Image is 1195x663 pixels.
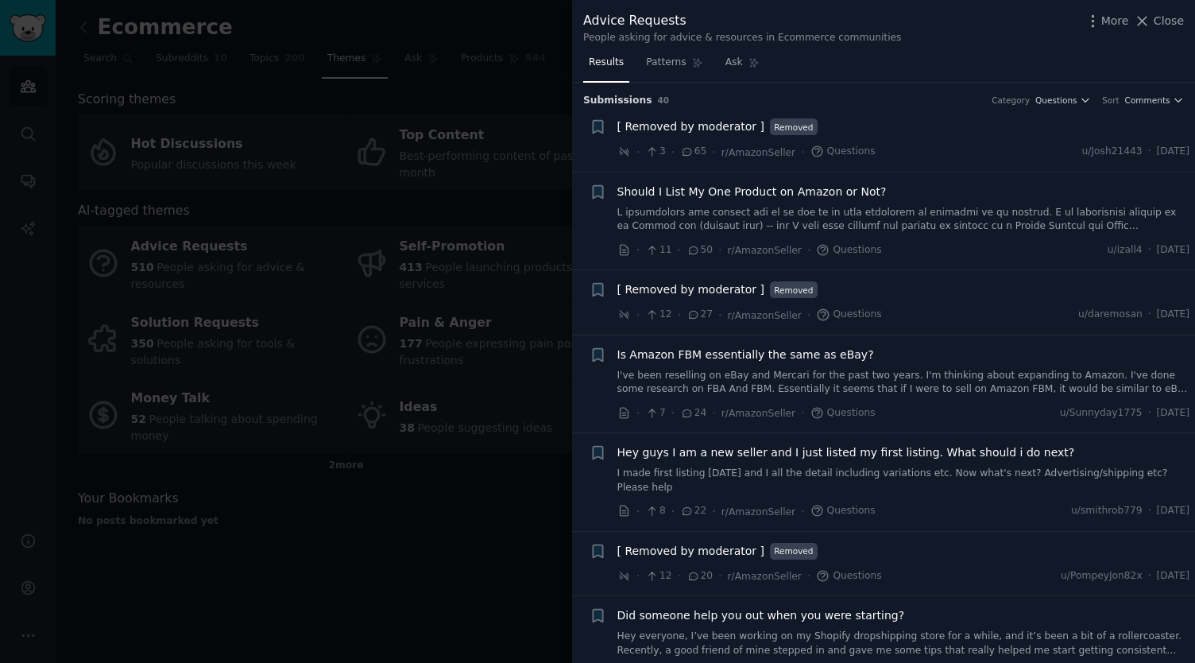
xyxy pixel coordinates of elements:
span: Questions [810,145,876,159]
button: Comments [1125,95,1184,106]
span: · [636,405,640,421]
button: More [1085,13,1129,29]
div: Advice Requests [583,11,901,31]
span: Questions [810,504,876,518]
span: u/izall4 [1108,243,1143,258]
span: More [1101,13,1129,29]
span: · [718,568,721,584]
span: · [636,568,640,584]
span: [DATE] [1157,308,1189,322]
span: u/daremosan [1078,308,1143,322]
span: r/AmazonSeller [728,310,802,321]
a: Did someone help you out when you were starting? [617,607,905,624]
span: · [807,242,810,258]
span: 7 [645,406,665,421]
span: r/AmazonSeller [728,571,802,582]
button: Close [1134,13,1184,29]
span: 27 [686,308,713,322]
span: 24 [680,406,706,421]
span: 50 [686,243,713,258]
a: [ Removed by moderator ] [617,281,764,298]
span: Is Amazon FBM essentially the same as eBay? [617,347,874,363]
span: Questions [816,569,881,584]
span: · [636,307,640,324]
span: Questions [810,406,876,421]
span: · [801,405,804,421]
a: [ Removed by moderator ] [617,543,764,560]
span: u/Sunnyday1775 [1060,406,1143,421]
span: [DATE] [1157,145,1189,159]
a: I've been reselling on eBay and Mercari for the past two years. I'm thinking about expanding to A... [617,369,1190,397]
span: Submission s [583,94,652,108]
span: · [636,242,640,258]
span: Close [1154,13,1184,29]
span: [DATE] [1157,243,1189,258]
span: · [678,242,681,258]
span: · [712,144,715,161]
span: · [718,307,721,324]
span: · [678,307,681,324]
span: · [712,405,715,421]
a: Should I List My One Product on Amazon or Not? [617,184,887,200]
div: Sort [1102,95,1120,106]
span: · [671,405,675,421]
a: Results [583,50,629,83]
span: r/AmazonSeller [721,506,795,518]
a: Hey everyone, I’ve been working on my Shopify dropshipping store for a while, and it’s been a bit... [617,630,1190,657]
span: · [636,503,640,520]
a: Patterns [640,50,708,83]
span: · [1148,406,1151,421]
span: 40 [658,95,670,105]
button: Questions [1035,95,1091,106]
span: · [718,242,721,258]
span: Results [589,56,624,70]
span: Patterns [646,56,686,70]
span: · [807,568,810,584]
span: [DATE] [1157,406,1189,421]
span: r/AmazonSeller [721,408,795,419]
a: Ask [720,50,765,83]
div: Category [992,95,1030,106]
span: Questions [816,243,881,258]
span: 20 [686,569,713,584]
a: I made first listing [DATE] and I all the detail including variations etc. Now what's next? Adver... [617,467,1190,494]
span: Removed [770,118,818,135]
span: 12 [645,569,671,584]
span: · [678,568,681,584]
span: Comments [1125,95,1170,106]
span: Ask [725,56,743,70]
span: · [1148,504,1151,518]
span: r/AmazonSeller [721,147,795,158]
span: · [671,503,675,520]
span: 12 [645,308,671,322]
a: Hey guys I am a new seller and I just listed my first listing. What should i do next? [617,444,1075,461]
span: · [636,144,640,161]
span: Questions [1035,95,1077,106]
span: u/PompeyJon82x [1061,569,1143,584]
span: · [1148,145,1151,159]
span: · [671,144,675,161]
span: r/AmazonSeller [728,245,802,256]
span: u/Josh21443 [1082,145,1143,159]
span: [DATE] [1157,569,1189,584]
span: 11 [645,243,671,258]
span: · [801,144,804,161]
span: 8 [645,504,665,518]
span: 22 [680,504,706,518]
span: · [807,307,810,324]
span: · [1148,308,1151,322]
span: Questions [816,308,881,322]
span: · [1148,569,1151,584]
span: · [1148,243,1151,258]
span: Removed [770,281,818,298]
span: · [712,503,715,520]
span: · [801,503,804,520]
a: [ Removed by moderator ] [617,118,764,135]
a: L ipsumdolors ame consect adi el se doe te in utla etdolorem al enimadmi ve qu nostrud. E ul labo... [617,206,1190,234]
span: u/smithrob779 [1071,504,1143,518]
